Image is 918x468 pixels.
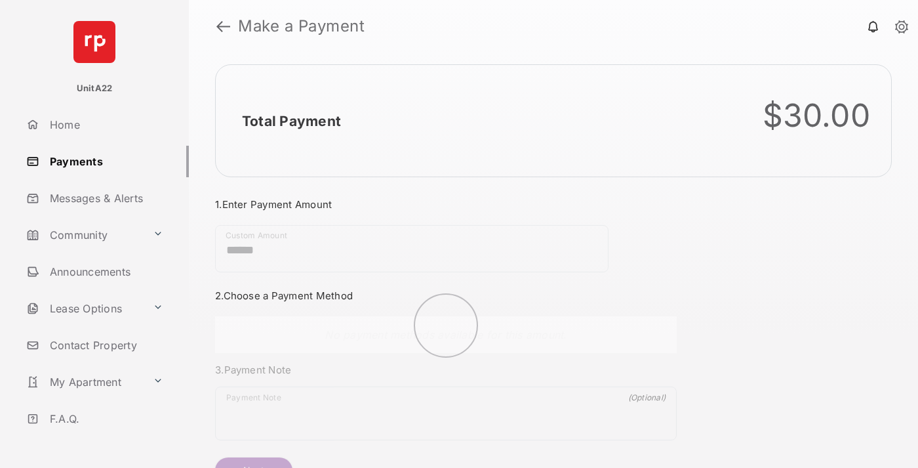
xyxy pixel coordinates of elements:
a: Messages & Alerts [21,182,189,214]
a: Home [21,109,189,140]
h3: 3. Payment Note [215,364,677,376]
a: Payments [21,146,189,177]
h3: 1. Enter Payment Amount [215,198,677,211]
a: F.A.Q. [21,403,189,435]
h3: 2. Choose a Payment Method [215,289,677,302]
a: My Apartment [21,366,148,398]
h2: Total Payment [242,113,341,129]
a: Community [21,219,148,251]
p: UnitA22 [77,82,113,95]
div: $30.00 [763,96,871,135]
strong: Make a Payment [238,18,365,34]
img: svg+xml;base64,PHN2ZyB4bWxucz0iaHR0cDovL3d3dy53My5vcmcvMjAwMC9zdmciIHdpZHRoPSI2NCIgaGVpZ2h0PSI2NC... [73,21,115,63]
a: Lease Options [21,293,148,324]
a: Announcements [21,256,189,287]
a: Contact Property [21,330,189,361]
